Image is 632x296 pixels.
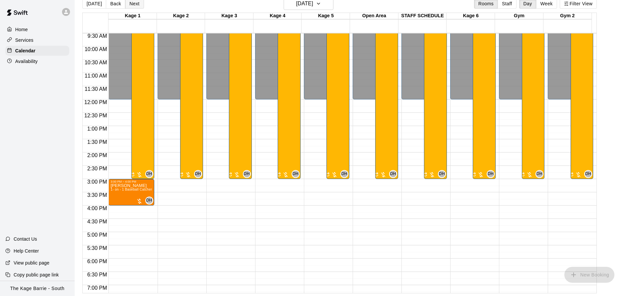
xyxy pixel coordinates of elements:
[146,171,152,177] span: DH
[5,46,69,56] a: Calendar
[422,172,427,177] span: Recurring event
[157,13,205,19] div: Kage 2
[341,171,347,177] span: DH
[227,172,232,177] span: Recurring event
[205,13,253,19] div: Kage 3
[438,170,446,178] div: Dan Hodgins
[14,236,37,242] p: Contact Us
[584,170,592,178] div: Dan Hodgins
[178,172,183,177] span: Recurring event
[148,170,153,178] span: Dan Hodgins
[495,13,543,19] div: Gym
[83,46,109,52] span: 10:00 AM
[294,170,300,178] span: Dan Hodgins
[194,170,202,178] div: Dan Hodgins
[373,172,379,177] span: Recurring event
[108,179,154,206] div: 3:00 PM – 4:00 PM: Reid Asselin
[585,171,591,177] span: DH
[83,113,108,118] span: 12:30 PM
[148,197,153,205] span: Dan Hodgins
[487,170,495,178] div: Dan Hodgins
[5,56,69,66] a: Availability
[15,37,34,43] p: Services
[83,60,109,65] span: 10:30 AM
[441,170,446,178] span: Dan Hodgins
[195,171,201,177] span: DH
[86,192,109,198] span: 3:30 PM
[293,171,299,177] span: DH
[244,171,250,177] span: DH
[489,170,495,178] span: Dan Hodgins
[350,13,398,19] div: Open Area
[15,26,28,33] p: Home
[276,172,281,177] span: Recurring event
[197,170,202,178] span: Dan Hodgins
[246,170,251,178] span: Dan Hodgins
[14,271,59,278] p: Copy public page link
[424,20,447,179] div: 9:00 AM – 3:00 PM: Baseball - Tryout Prep Camp 2025 (August 25 - 29)
[86,206,109,211] span: 4:00 PM
[86,33,109,39] span: 9:30 AM
[83,86,109,92] span: 11:30 AM
[86,259,109,264] span: 6:00 PM
[15,47,35,54] p: Calendar
[15,58,38,65] p: Availability
[110,188,164,191] span: 1- on - 1 Baseball Catchers Clinic
[564,271,614,277] span: You don't have the permission to add bookings
[243,170,251,178] div: Dan Hodgins
[86,179,109,185] span: 3:00 PM
[145,170,153,178] div: Dan Hodgins
[86,139,109,145] span: 1:30 PM
[229,20,252,179] div: 9:00 AM – 3:00 PM: Baseball - Tryout Prep Camp 2025 (August 25 - 29)
[326,20,349,179] div: 9:00 AM – 3:00 PM: Baseball - Tryout Prep Camp 2025 (August 25 - 29)
[86,166,109,171] span: 2:30 PM
[131,20,154,179] div: 9:00 AM – 3:00 PM: Baseball - Tryout Prep Camp 2025 (August 25 - 29)
[568,172,574,177] span: Recurring event
[535,170,543,178] div: Dan Hodgins
[471,172,476,177] span: Recurring event
[536,171,542,177] span: DH
[108,13,157,19] div: Kage 1
[86,232,109,238] span: 5:00 PM
[86,285,109,291] span: 7:00 PM
[129,172,135,177] span: Recurring event
[110,180,138,183] div: 3:00 PM – 4:00 PM
[571,20,594,179] div: 9:00 AM – 3:00 PM: Baseball - Tryout Prep Camp 2025 (August 25 - 29)
[340,170,348,178] div: Dan Hodgins
[389,170,397,178] div: Dan Hodgins
[83,99,108,105] span: 12:00 PM
[5,35,69,45] a: Services
[180,20,203,179] div: 9:00 AM – 3:00 PM: Baseball - Tryout Prep Camp 2025 (August 25 - 29)
[398,13,447,19] div: STAFF SCHEDULE
[14,248,39,254] p: Help Center
[302,13,350,19] div: Kage 5
[292,170,300,178] div: Dan Hodgins
[447,13,495,19] div: Kage 6
[520,172,525,177] span: Recurring event
[86,272,109,277] span: 6:30 PM
[86,152,109,158] span: 2:00 PM
[543,13,592,19] div: Gym 2
[83,73,109,79] span: 11:00 AM
[538,170,543,178] span: Dan Hodgins
[278,20,301,179] div: 9:00 AM – 3:00 PM: Baseball - Tryout Prep Camp 2025 (August 25 - 29)
[253,13,302,19] div: Kage 4
[488,171,494,177] span: DH
[390,171,396,177] span: DH
[5,25,69,34] a: Home
[86,126,109,132] span: 1:00 PM
[473,20,496,179] div: 9:00 AM – 3:00 PM: Baseball - Tryout Prep Camp 2025 (August 25 - 29)
[522,20,545,179] div: 9:00 AM – 3:00 PM: Baseball - Tryout Prep Camp 2025 (August 25 - 29)
[375,20,398,179] div: 9:00 AM – 3:00 PM: Baseball - Tryout Prep Camp 2025 (August 25 - 29)
[146,197,152,204] span: DH
[14,260,49,266] p: View public page
[324,172,330,177] span: Recurring event
[587,170,592,178] span: Dan Hodgins
[343,170,348,178] span: Dan Hodgins
[145,197,153,205] div: Dan Hodgins
[392,170,397,178] span: Dan Hodgins
[439,171,445,177] span: DH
